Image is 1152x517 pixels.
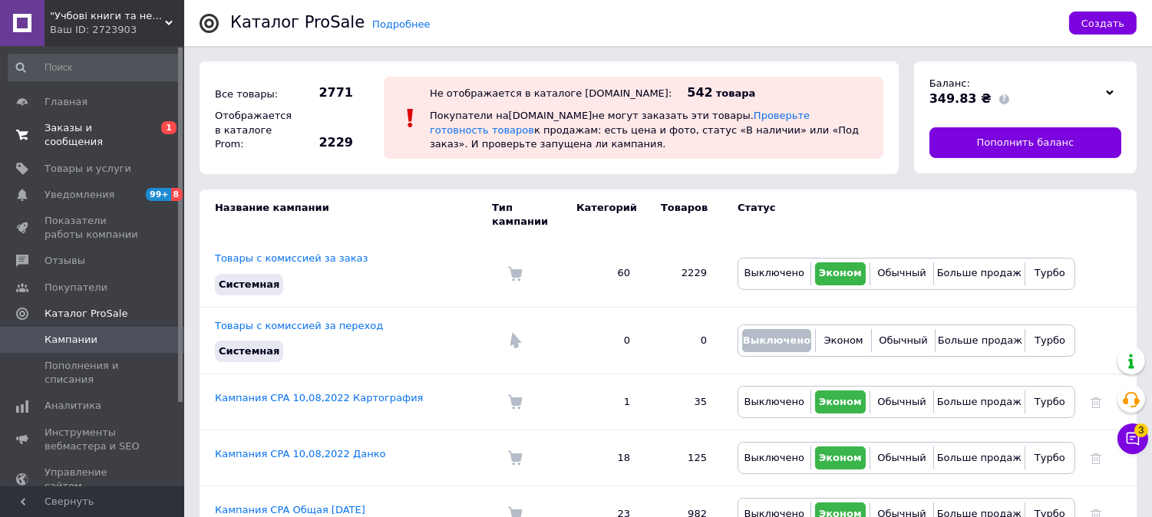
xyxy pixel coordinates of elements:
button: Больше продаж [939,329,1021,352]
span: Выключено [744,452,804,463]
img: :exclamation: [399,107,422,130]
button: Турбо [1029,329,1071,352]
a: Кампания CPA Общая [DATE] [215,504,365,515]
span: Выключено [744,267,804,278]
a: Товары с комиссией за переход [215,320,383,331]
td: 0 [645,307,722,374]
span: Аналитика [45,399,101,413]
span: Главная [45,95,87,109]
button: Эконом [815,390,866,413]
span: Обычный [877,396,926,407]
span: 3 [1134,423,1148,437]
td: Категорий [561,189,645,240]
td: Товаров [645,189,722,240]
span: Турбо [1035,267,1065,278]
span: 349.83 ₴ [929,91,992,106]
td: 125 [645,430,722,486]
td: Тип кампании [492,189,561,240]
td: 60 [561,240,645,307]
span: Больше продаж [937,267,1022,278]
span: Обычный [877,267,926,278]
button: Турбо [1029,446,1071,469]
img: Комиссия за переход [507,333,523,348]
div: Не отображается в каталоге [DOMAIN_NAME]: [430,87,672,99]
button: Обычный [874,262,929,285]
button: Создать [1069,12,1137,35]
input: Поиск [8,54,181,81]
span: 8 [171,188,183,201]
a: Кампания CPA 10,08,2022 Данко [215,448,385,459]
td: Статус [722,189,1075,240]
span: Эконом [819,267,862,278]
img: Комиссия за заказ [507,450,523,466]
button: Выключено [742,329,811,352]
a: Товары с комиссией за заказ [215,252,368,264]
span: Пополнения и списания [45,359,142,387]
button: Чат с покупателем3 [1117,423,1148,454]
a: Удалить [1091,396,1101,407]
img: Комиссия за заказ [507,266,523,282]
span: Показатели работы компании [45,214,142,242]
span: 542 [687,85,712,100]
img: Комиссия за заказ [507,394,523,410]
span: 1 [161,121,177,134]
span: Заказы и сообщения [45,121,142,149]
span: товара [716,87,756,99]
div: Отображается в каталоге Prom: [211,105,295,155]
button: Больше продаж [938,262,1021,285]
button: Обычный [874,446,929,469]
span: Кампании [45,333,97,347]
a: Проверьте готовность товаров [430,110,810,135]
span: Создать [1081,18,1124,29]
span: Турбо [1035,334,1065,346]
div: Каталог ProSale [230,15,365,31]
span: Обычный [879,334,927,346]
button: Эконом [815,446,866,469]
td: 18 [561,430,645,486]
span: Турбо [1035,396,1065,407]
span: Системная [219,278,279,290]
button: Больше продаж [938,390,1021,413]
td: Название кампании [200,189,492,240]
button: Больше продаж [938,446,1021,469]
span: Больше продаж [938,334,1022,346]
td: 1 [561,374,645,430]
span: Инструменты вебмастера и SEO [45,426,142,453]
span: Отзывы [45,254,85,268]
button: Турбо [1029,262,1071,285]
span: Управление сайтом [45,466,142,493]
span: Товары и услуги [45,162,131,176]
button: Обычный [876,329,930,352]
span: Больше продаж [937,396,1022,407]
button: Турбо [1029,390,1071,413]
a: Удалить [1091,452,1101,463]
span: Эконом [819,396,862,407]
span: 2771 [299,84,353,101]
span: Покупатели [45,281,107,295]
span: Обычный [877,452,926,463]
span: Больше продаж [937,452,1022,463]
span: Выключено [744,396,804,407]
span: Выключено [743,334,810,346]
span: 99+ [146,188,171,201]
button: Эконом [815,262,866,285]
div: Все товары: [211,84,295,105]
span: Эконом [819,452,862,463]
span: Эконом [824,334,863,346]
td: 35 [645,374,722,430]
span: Баланс: [929,77,970,89]
span: Уведомления [45,188,114,202]
button: Обычный [874,390,929,413]
span: Системная [219,345,279,357]
td: 0 [561,307,645,374]
a: Кампания CPA 10,08,2022 Картография [215,392,423,403]
span: Покупатели на [DOMAIN_NAME] не могут заказать эти товары. к продажам: есть цена и фото, статус «В... [430,110,859,149]
td: 2229 [645,240,722,307]
a: Пополнить баланс [929,127,1121,158]
span: Пополнить баланс [977,136,1074,150]
button: Выключено [742,446,807,469]
button: Выключено [742,390,807,413]
span: Каталог ProSale [45,307,127,321]
span: "Учбові книги та не тільки" [50,9,165,23]
div: Ваш ID: 2723903 [50,23,184,37]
